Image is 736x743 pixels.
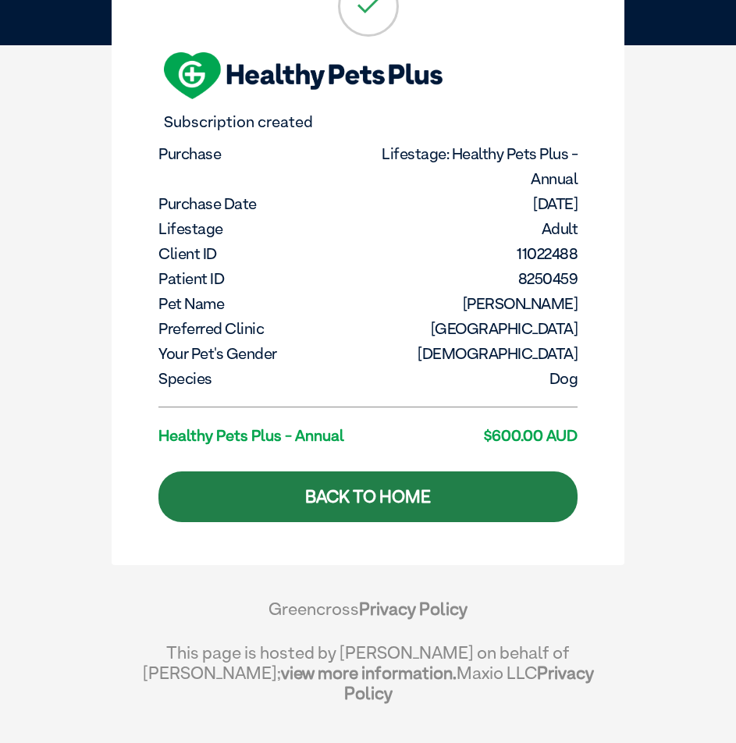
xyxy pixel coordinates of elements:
[370,266,578,291] dd: 8250459
[164,113,572,131] p: Subscription created
[142,599,594,635] div: Greencross
[158,266,367,291] dt: Patient ID
[158,341,367,366] dt: Your pet's gender
[359,599,468,619] a: Privacy Policy
[370,191,578,216] dd: [DATE]
[158,241,367,266] dt: Client ID
[158,216,367,241] dt: Lifestage
[370,341,578,366] dd: [DEMOGRAPHIC_DATA]
[370,216,578,241] dd: Adult
[158,471,578,522] a: Back to Home
[158,366,367,391] dt: Species
[370,241,578,266] dd: 11022488
[142,635,594,703] div: This page is hosted by [PERSON_NAME] on behalf of [PERSON_NAME]; Maxio LLC
[344,663,594,703] a: Privacy Policy
[370,141,578,191] dd: Lifestage: Healthy Pets Plus - Annual
[158,191,367,216] dt: Purchase Date
[158,316,367,341] dt: Preferred Clinic
[370,423,578,448] dd: $600.00 AUD
[158,141,367,166] dt: Purchase
[370,366,578,391] dd: Dog
[164,52,443,99] img: hpp-logo
[281,663,457,683] a: view more information.
[158,291,367,316] dt: Pet Name
[370,291,578,316] dd: [PERSON_NAME]
[370,316,578,341] dd: [GEOGRAPHIC_DATA]
[158,423,367,448] dt: Healthy Pets Plus - Annual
